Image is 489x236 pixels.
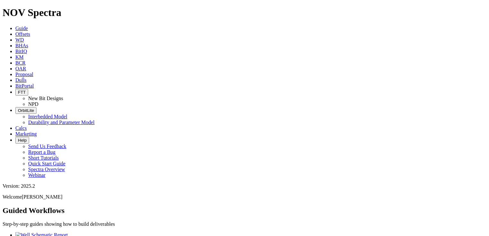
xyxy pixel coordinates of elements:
a: BitPortal [15,83,34,89]
a: OAR [15,66,26,71]
a: BitIQ [15,49,27,54]
span: [PERSON_NAME] [22,194,62,200]
a: Calcs [15,125,27,131]
a: Spectra Overview [28,167,65,172]
a: Proposal [15,72,33,77]
p: Step-by-step guides showing how to build deliverables [3,221,486,227]
button: OrbitLite [15,107,36,114]
a: Guide [15,26,28,31]
a: BCR [15,60,26,66]
a: Interbedded Model [28,114,67,119]
span: OrbitLite [18,108,34,113]
a: New Bit Designs [28,96,63,101]
a: Marketing [15,131,37,137]
a: KM [15,54,24,60]
a: Offsets [15,31,30,37]
a: Webinar [28,172,45,178]
a: Quick Start Guide [28,161,65,166]
a: WD [15,37,24,43]
p: Welcome [3,194,486,200]
a: Send Us Feedback [28,144,66,149]
a: Short Tutorials [28,155,59,161]
a: Report a Bug [28,149,55,155]
h1: NOV Spectra [3,7,486,19]
a: Dulls [15,77,27,83]
button: Help [15,137,29,144]
div: Version: 2025.2 [3,183,486,189]
span: Help [18,138,27,143]
a: Durability and Parameter Model [28,120,95,125]
h2: Guided Workflows [3,206,486,215]
button: FTT [15,89,28,96]
span: FTT [18,90,26,95]
a: BHAs [15,43,28,48]
a: NPD [28,101,38,107]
